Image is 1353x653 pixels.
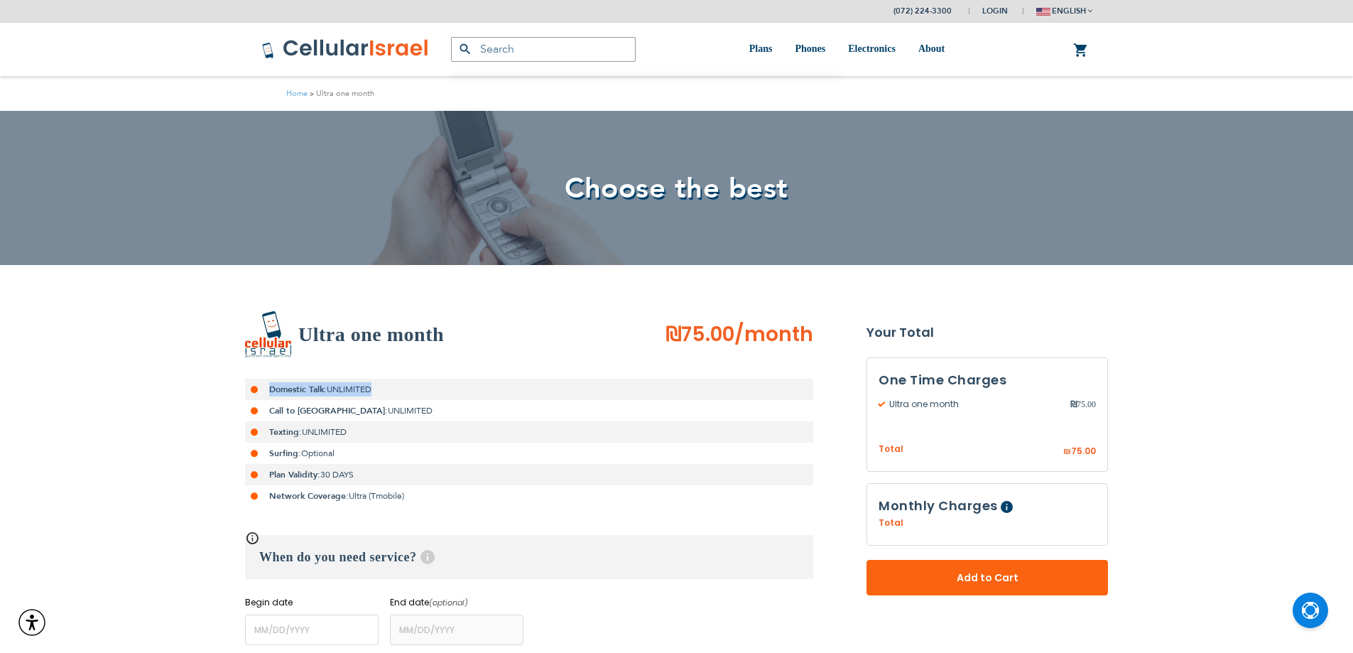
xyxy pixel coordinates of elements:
[429,597,468,608] i: (optional)
[918,43,945,54] span: About
[451,37,636,62] input: Search
[1001,501,1013,513] span: Help
[245,535,813,579] h3: When do you need service?
[269,405,388,416] strong: Call to [GEOGRAPHIC_DATA]:
[420,550,435,564] span: Help
[1071,445,1096,457] span: 75.00
[245,596,379,609] label: Begin date
[245,443,813,464] li: Optional
[749,43,773,54] span: Plans
[866,560,1108,595] button: Add to Cart
[913,571,1061,585] span: Add to Cart
[879,517,903,529] span: Total
[879,398,1070,411] span: Ultra one month
[565,169,788,208] span: Choose the best
[734,320,813,349] span: /month
[269,426,302,438] strong: Texting:
[848,43,896,54] span: Electronics
[918,23,945,76] a: About
[795,43,825,54] span: Phones
[879,369,1096,391] h3: One Time Charges
[848,23,896,76] a: Electronics
[879,443,903,456] span: Total
[390,615,523,645] input: MM/DD/YYYY
[261,38,430,60] img: Cellular Israel Logo
[866,322,1108,343] strong: Your Total
[269,469,320,480] strong: Plan Validity:
[245,379,813,400] li: UNLIMITED
[390,596,523,609] label: End date
[269,384,327,395] strong: Domestic Talk:
[298,320,444,349] h2: Ultra one month
[245,311,291,358] img: Ultra one month
[269,448,301,459] strong: Surfing:
[982,6,1008,16] span: Login
[749,23,773,76] a: Plans
[308,87,374,100] li: Ultra one month
[1036,8,1050,16] img: english
[286,88,308,99] a: Home
[879,497,998,514] span: Monthly Charges
[1070,398,1096,411] span: 75.00
[1070,398,1077,411] span: ₪
[245,485,813,507] li: Ultra (Tmobile)
[1036,1,1092,21] button: english
[893,6,952,16] a: (072) 224-3300
[269,490,349,502] strong: Network Coverage:
[245,615,379,645] input: MM/DD/YYYY
[245,400,813,421] li: UNLIMITED
[795,23,825,76] a: Phones
[245,421,813,443] li: UNLIMITED
[665,320,734,348] span: ₪75.00
[1063,446,1071,458] span: ₪
[245,464,813,485] li: 30 DAYS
